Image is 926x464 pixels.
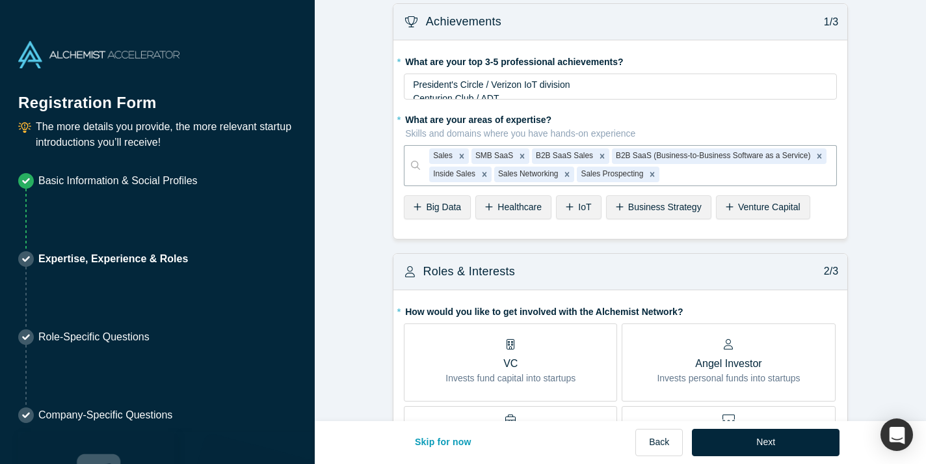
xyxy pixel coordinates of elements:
[38,407,172,423] p: Company-Specific Questions
[429,167,477,182] div: Inside Sales
[413,79,570,103] span: President's Circle / Verizon IoT division Centurion Club / ADT
[38,173,198,189] p: Basic Information & Social Profiles
[404,195,471,219] div: Big Data
[612,148,812,164] div: B2B SaaS (Business-to-Business Software as a Service)
[606,195,711,219] div: Business Strategy
[812,148,827,164] div: Remove B2B SaaS (Business-to-Business Software as a Service)
[817,14,838,30] p: 1/3
[426,202,461,212] span: Big Data
[817,264,838,279] p: 2/3
[692,429,840,456] button: Next
[577,167,645,182] div: Sales Prospecting
[404,51,837,69] label: What are your top 3-5 professional achievements?
[628,202,702,212] span: Business Strategy
[657,356,800,372] p: Angel Investor
[38,251,188,267] p: Expertise, Experience & Roles
[475,195,551,219] div: Healthcare
[18,41,179,68] img: Alchemist Accelerator Logo
[405,127,837,141] p: Skills and domains where you have hands-on experience
[497,202,542,212] span: Healthcare
[645,167,659,182] div: Remove Sales Prospecting
[426,13,501,31] h3: Achievements
[404,301,837,319] label: How would you like to get involved with the Alchemist Network?
[429,148,455,164] div: Sales
[635,429,683,456] button: Back
[471,148,515,164] div: SMB SaaS
[404,109,837,141] label: What are your areas of expertise?
[494,167,561,182] div: Sales Networking
[455,148,469,164] div: Remove Sales
[445,356,575,372] p: VC
[36,119,297,150] p: The more details you provide, the more relevant startup introductions you’ll receive!
[716,195,810,219] div: Venture Capital
[532,148,595,164] div: B2B SaaS Sales
[401,429,485,456] button: Skip for now
[556,195,601,219] div: IoT
[560,167,574,182] div: Remove Sales Networking
[404,74,837,100] div: rdw-wrapper
[445,372,575,385] p: Invests fund capital into startups
[578,202,591,212] span: IoT
[595,148,609,164] div: Remove B2B SaaS Sales
[657,372,800,385] p: Invests personal funds into startups
[18,77,297,115] h1: Registration Form
[477,167,492,182] div: Remove Inside Sales
[515,148,529,164] div: Remove SMB SaaS
[38,329,150,345] p: Role-Specific Questions
[738,202,800,212] span: Venture Capital
[413,78,828,104] div: rdw-editor
[423,263,515,280] h3: Roles & Interests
